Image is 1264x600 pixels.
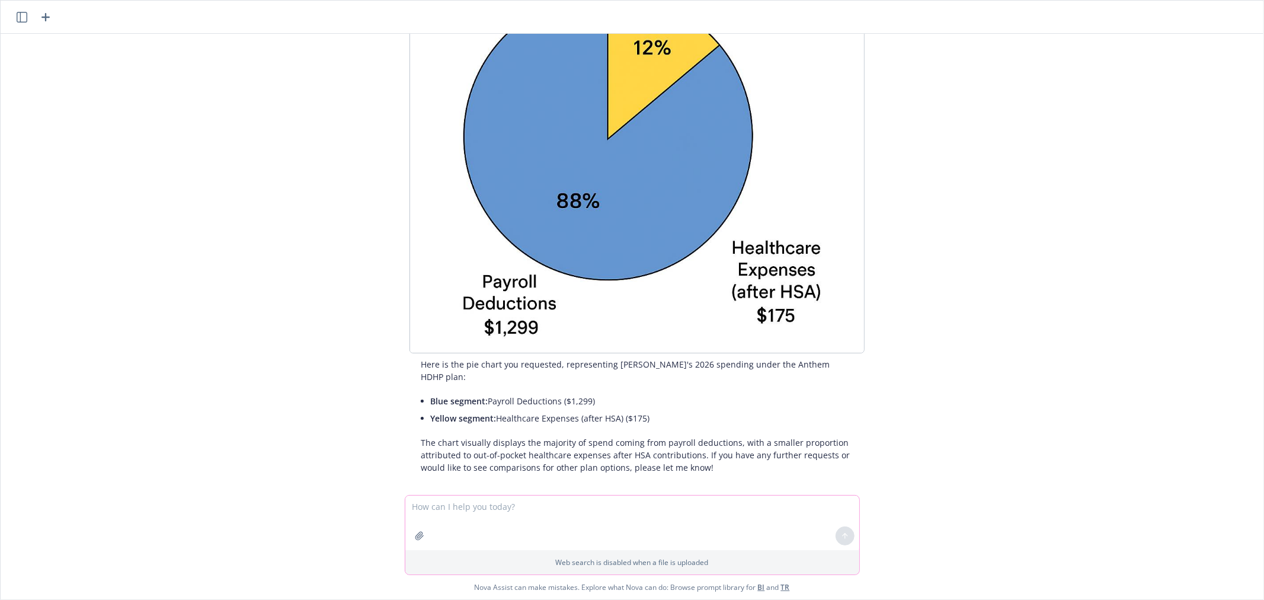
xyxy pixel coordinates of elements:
p: The chart visually displays the majority of spend coming from payroll deductions, with a smaller ... [421,436,853,474]
a: TR [781,582,790,592]
span: Yellow segment: [431,413,497,424]
span: Blue segment: [431,395,488,407]
span: Nova Assist can make mistakes. Explore what Nova can do: Browse prompt library for and [475,575,790,599]
p: Here is the pie chart you requested, representing [PERSON_NAME]'s 2026 spending under the Anthem ... [421,358,853,383]
p: Web search is disabled when a file is uploaded [412,557,852,567]
a: BI [758,582,765,592]
li: Healthcare Expenses (after HSA) ($175) [431,410,853,427]
li: Payroll Deductions ($1,299) [431,392,853,410]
